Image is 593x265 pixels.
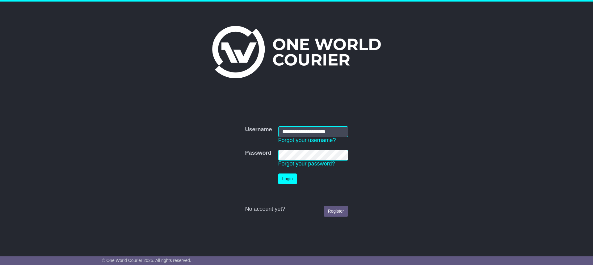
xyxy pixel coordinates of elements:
a: Forgot your password? [278,161,335,167]
div: No account yet? [245,206,348,213]
button: Login [278,173,297,184]
label: Username [245,126,272,133]
a: Forgot your username? [278,137,336,143]
img: One World [212,26,381,78]
label: Password [245,150,271,157]
a: Register [324,206,348,217]
span: © One World Courier 2025. All rights reserved. [102,258,191,263]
